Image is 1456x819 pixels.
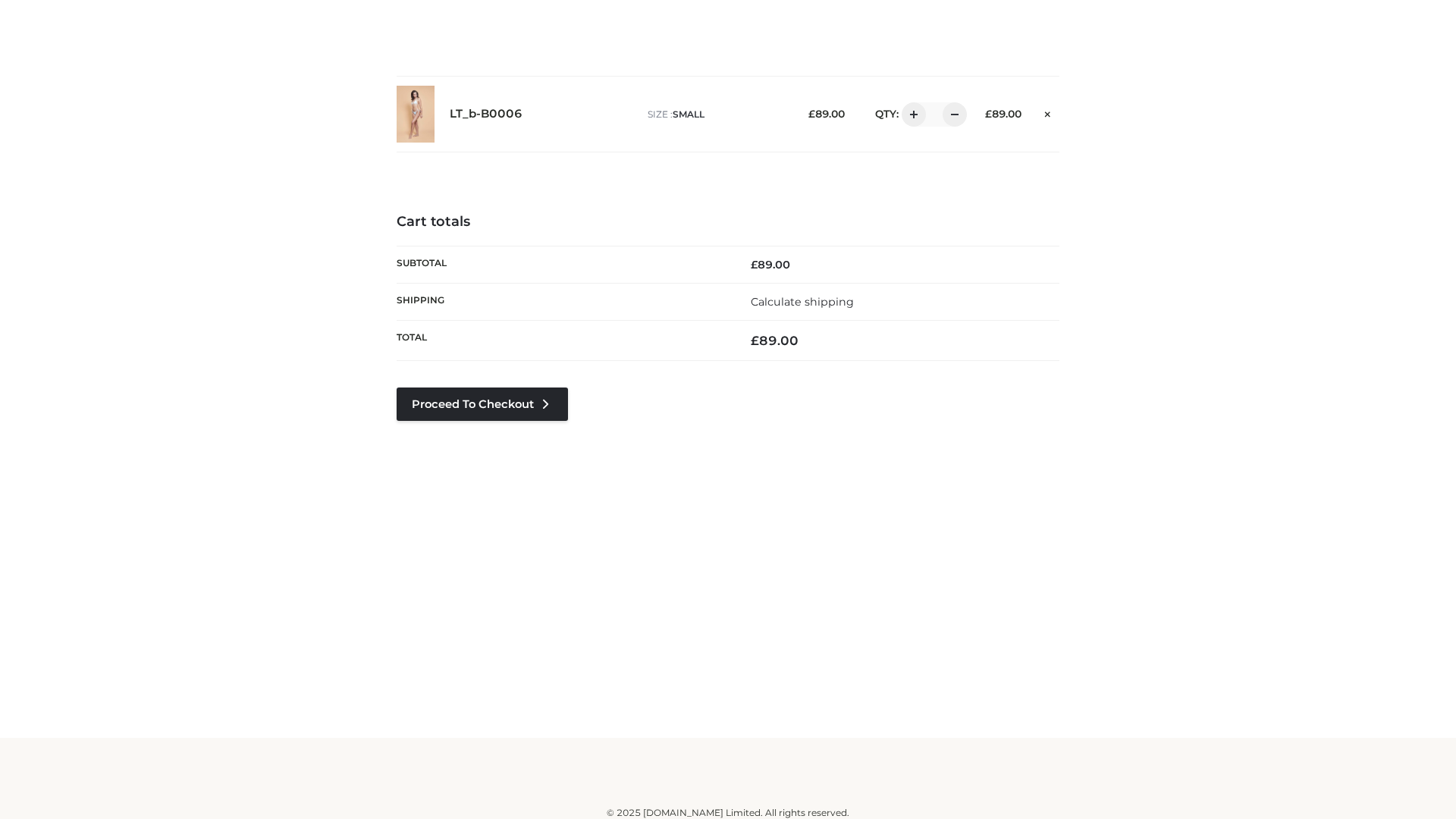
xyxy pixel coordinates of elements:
img: LT_b-B0006 - SMALL [397,86,435,143]
div: QTY: [860,102,962,127]
span: £ [751,333,759,348]
a: Calculate shipping [751,295,854,309]
a: LT_b-B0006 [450,107,522,121]
th: Shipping [397,283,728,320]
p: size : [648,108,785,121]
span: SMALL [673,108,704,120]
th: Total [397,321,728,361]
bdi: 89.00 [808,108,845,120]
a: Remove this item [1037,102,1059,122]
bdi: 89.00 [751,333,799,348]
span: £ [808,108,815,120]
h4: Cart totals [397,214,1059,231]
span: £ [751,258,758,271]
th: Subtotal [397,246,728,283]
bdi: 89.00 [751,258,790,271]
bdi: 89.00 [985,108,1021,120]
a: Proceed to Checkout [397,388,568,421]
span: £ [985,108,992,120]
